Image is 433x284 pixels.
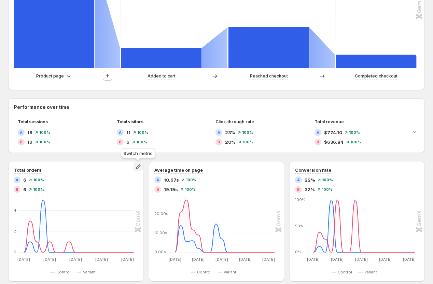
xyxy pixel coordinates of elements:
[18,119,48,124] span: Total sessions
[332,268,355,276] button: Control
[14,208,16,213] text: 4
[20,130,23,134] h2: A
[77,268,98,276] button: Variant
[224,269,236,275] span: Variant
[322,178,333,182] span: 100%
[14,104,419,111] h2: Performance over time
[191,268,214,276] button: Control
[23,176,26,183] span: 6
[95,257,108,262] text: [DATE]
[16,187,18,191] h2: B
[295,224,304,228] text: 50%
[39,140,50,144] span: 100%
[324,129,342,136] span: $774.10
[250,73,288,80] p: Reached checkout
[50,268,73,276] button: Control
[39,130,50,134] span: 100%
[324,139,344,145] span: $636.84
[242,140,253,144] span: 100%
[148,73,176,80] p: Added to cart
[17,257,30,262] text: [DATE]
[262,257,275,262] text: [DATE]
[239,257,252,262] text: [DATE]
[164,176,179,183] span: 10.67s
[121,257,134,262] text: [DATE]
[23,186,26,193] span: 6
[295,197,305,202] text: 100%
[126,129,130,136] span: 11
[305,186,315,193] span: 32%
[156,178,159,182] h2: A
[154,167,203,173] h3: Average time on page
[297,178,300,182] h2: A
[156,187,159,191] h2: B
[315,119,344,124] span: Total revenue
[185,187,196,191] span: 100%
[14,250,16,254] text: 0
[215,257,228,262] text: [DATE]
[322,187,333,191] span: 100%
[197,269,211,275] span: Control
[169,257,181,262] text: [DATE]
[364,269,377,275] span: Variant
[317,130,319,134] h2: A
[192,257,205,262] text: [DATE]
[117,119,143,124] span: Total visitors
[295,167,331,173] h3: Conversion rate
[218,130,220,134] h2: A
[338,269,352,275] span: Control
[136,140,147,144] span: 100%
[14,167,42,173] h3: Total orders
[33,187,44,191] span: 100%
[36,73,64,80] p: Product page
[119,130,122,134] h2: A
[14,229,16,233] text: 2
[43,257,56,262] text: [DATE]
[349,130,360,134] span: 100%
[218,140,220,144] h2: B
[295,250,301,254] text: 0%
[297,187,300,191] h2: B
[56,269,71,275] span: Control
[69,257,82,262] text: [DATE]
[27,139,32,145] span: 19
[154,250,166,254] text: 0.00s
[218,268,239,276] button: Variant
[126,139,129,145] span: 6
[307,257,320,262] text: [DATE]
[403,257,416,262] text: [DATE]
[350,140,361,144] span: 100%
[242,130,253,134] span: 100%
[154,211,168,216] text: 20.00s
[33,178,44,182] span: 100%
[16,178,18,182] h2: A
[137,130,148,134] span: 100%
[225,139,236,145] span: 20%
[331,257,344,262] text: [DATE]
[20,140,23,144] h2: B
[186,178,197,182] span: 100%
[225,129,235,136] span: 23%
[410,127,419,137] button: Expand chart
[215,119,254,124] span: Click-through rate
[164,186,178,193] span: 19.19s
[317,140,319,144] h2: B
[305,176,315,183] span: 22%
[154,230,167,235] text: 10.00s
[119,140,122,144] h2: B
[83,269,96,275] span: Variant
[355,257,368,262] text: [DATE]
[379,257,392,262] text: [DATE]
[27,129,32,136] span: 18
[355,73,397,80] p: Completed checkout
[358,268,380,276] button: Variant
